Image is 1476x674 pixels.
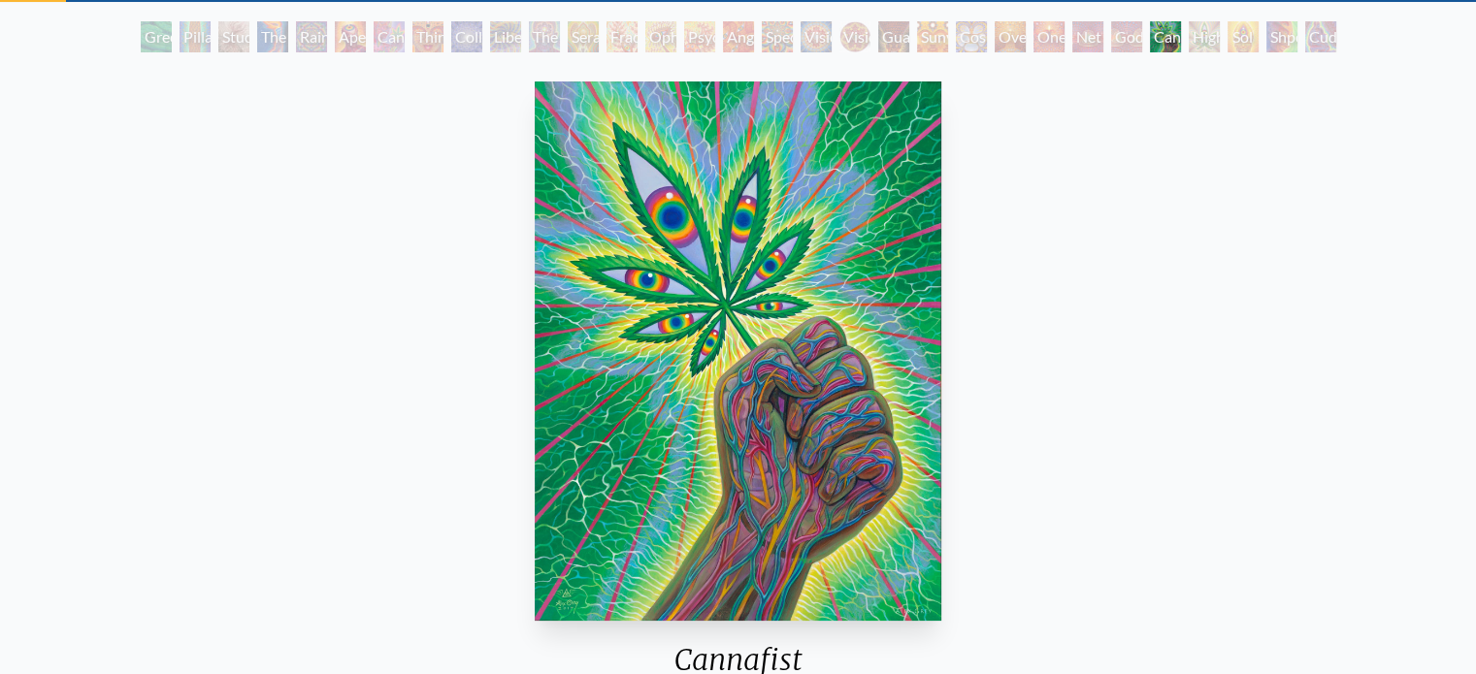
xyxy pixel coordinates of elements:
div: Cuddle [1305,21,1336,52]
div: Sunyata [917,21,948,52]
div: Higher Vision [1189,21,1220,52]
div: Angel Skin [723,21,754,52]
div: Study for the Great Turn [218,21,249,52]
div: Cannafist [1150,21,1181,52]
div: One [1033,21,1065,52]
div: The Seer [529,21,560,52]
div: Vision Crystal [801,21,832,52]
div: Guardian of Infinite Vision [878,21,909,52]
div: Cosmic Elf [956,21,987,52]
div: Third Eye Tears of Joy [412,21,443,52]
div: Green Hand [141,21,172,52]
div: Liberation Through Seeing [490,21,521,52]
div: Sol Invictus [1228,21,1259,52]
div: Ophanic Eyelash [645,21,676,52]
div: Cannabis Sutra [374,21,405,52]
div: Oversoul [995,21,1026,52]
div: Pillar of Awareness [180,21,211,52]
div: Fractal Eyes [607,21,638,52]
div: Spectral Lotus [762,21,793,52]
div: Collective Vision [451,21,482,52]
div: Psychomicrograph of a Fractal Paisley Cherub Feather Tip [684,21,715,52]
div: Shpongled [1266,21,1297,52]
div: Net of Being [1072,21,1103,52]
img: Cannafist-2017-Alex-Grey-OG-watermarked.jpg [535,81,940,621]
div: Aperture [335,21,366,52]
div: Seraphic Transport Docking on the Third Eye [568,21,599,52]
div: Vision Crystal Tondo [839,21,870,52]
div: Rainbow Eye Ripple [296,21,327,52]
div: Godself [1111,21,1142,52]
div: The Torch [257,21,288,52]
